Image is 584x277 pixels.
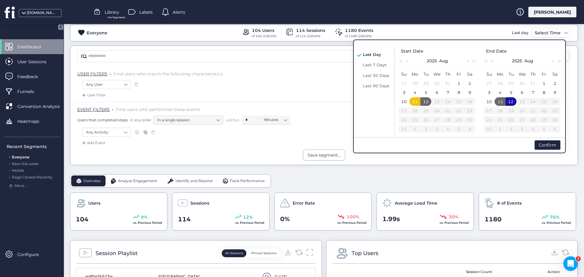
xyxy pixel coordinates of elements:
[453,70,464,79] th: Fri
[422,80,429,87] div: 29
[484,88,495,97] td: 2025-08-03
[420,70,431,79] th: Tue
[420,79,431,88] td: 2025-07-29
[264,115,287,124] nz-select-item: Minutes
[518,89,526,96] div: 6
[486,48,507,54] span: End Date
[108,16,125,19] span: For Segments
[345,34,373,39] div: of 1180 (100.0%)
[345,27,373,34] div: 1180 Events
[549,88,560,97] td: 2025-08-09
[86,80,127,89] nz-select-item: Any User
[471,55,478,67] button: Next year (Control + right)
[83,178,101,184] span: Overview
[495,97,506,106] td: 2025-08-11
[524,55,533,67] button: Aug
[485,89,493,96] div: 3
[409,88,420,97] td: 2025-08-04
[9,174,10,179] span: .
[86,128,127,137] nz-select-item: Any Activity
[141,214,148,220] span: 9%
[346,213,359,220] span: 100%
[576,256,581,261] span: 2
[280,214,290,224] span: 0%
[27,10,57,16] div: [DOMAIN_NAME]
[431,70,442,79] th: Wed
[113,71,223,77] span: Find users who match the following characteristics
[76,215,89,224] span: 104
[17,88,43,95] span: Funnels
[464,70,475,79] th: Sat
[534,140,561,150] div: Confirm
[538,88,549,97] td: 2025-08-08
[400,89,408,96] div: 3
[549,70,560,79] th: Sat
[495,70,506,79] th: Mon
[363,62,387,67] span: Last 7 Days
[510,28,530,38] div: Last day
[489,55,496,67] button: Previous month (PageUp)
[409,70,420,79] th: Mon
[337,221,367,225] span: vs. Previous Period
[540,80,547,87] div: 1
[87,29,107,36] div: Everyone
[512,55,522,67] button: 2025
[139,9,153,16] span: Labels
[427,55,437,67] button: 2025
[398,88,409,97] td: 2025-08-03
[538,79,549,88] td: 2025-08-01
[235,221,264,225] span: vs. Previous Period
[433,80,440,87] div: 30
[363,73,389,78] span: Last 30 Days
[116,107,200,112] span: Find users who performed these events
[484,79,495,88] td: 2025-07-27
[506,79,516,88] td: 2025-07-29
[17,251,48,258] span: Configure
[551,89,558,96] div: 9
[506,88,516,97] td: 2025-08-05
[81,140,106,146] div: Add Event
[12,155,29,159] span: Everyone
[248,249,280,257] button: Pinned Sessions
[422,89,429,96] div: 5
[9,160,10,166] span: .
[433,89,440,96] div: 6
[81,92,106,98] div: User Filter
[466,80,473,87] div: 2
[440,221,469,225] span: vs. Previous Period
[226,117,239,123] span: within
[442,88,453,97] td: 2025-08-07
[9,167,10,173] span: .
[243,214,253,220] span: 12%
[12,175,53,179] span: Rage Clicked Recently
[308,152,341,158] div: Save segment...
[455,80,462,87] div: 1
[496,80,504,87] div: 28
[495,79,506,88] td: 2025-07-28
[77,107,110,112] span: EVENT FILTERS
[444,89,451,96] div: 7
[466,89,473,96] div: 9
[484,70,495,79] th: Sun
[382,214,400,224] span: 1.99s
[400,80,408,87] div: 27
[12,161,39,166] span: New this week
[422,98,429,105] div: 12
[485,215,502,224] span: 1180
[411,89,419,96] div: 4
[178,215,191,224] span: 114
[549,55,556,67] button: Next month (PageDown)
[551,80,558,87] div: 2
[77,117,128,123] span: Users that completed steps
[518,80,526,87] div: 30
[482,55,489,67] button: Last year (Control + left)
[7,143,60,150] div: Recent Segments
[17,58,56,65] span: User Sessions
[495,88,506,97] td: 2025-08-04
[484,97,495,106] td: 2025-08-10
[411,80,419,87] div: 28
[398,79,409,88] td: 2025-07-27
[17,118,48,125] span: Heatmaps
[442,70,453,79] th: Thu
[96,249,137,258] div: Session Playlist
